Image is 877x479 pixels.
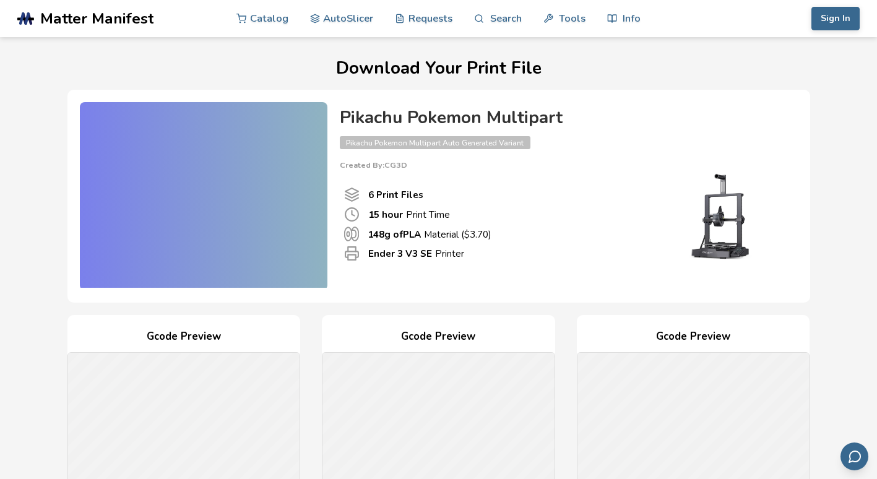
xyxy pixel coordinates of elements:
b: Ender 3 V3 SE [368,247,432,260]
b: 6 Print Files [368,188,423,201]
b: 148 g of PLA [368,228,421,241]
p: Material ($ 3.70 ) [368,228,491,241]
span: Pikachu Pokemon Multipart Auto Generated Variant [340,136,530,149]
button: Send feedback via email [840,442,868,470]
h4: Pikachu Pokemon Multipart [340,108,785,127]
span: Printer [344,246,360,261]
span: Material Used [344,227,359,241]
b: 15 hour [368,208,403,221]
p: Created By: CG3D [340,161,785,170]
p: Print Time [368,208,450,221]
h4: Gcode Preview [67,327,301,347]
h1: Download Your Print File [17,59,860,78]
span: Print Time [344,207,360,222]
img: Printer [662,170,785,262]
button: Sign In [811,7,860,30]
p: Printer [368,247,464,260]
h4: Gcode Preview [322,327,555,347]
h4: Gcode Preview [577,327,810,347]
span: Number Of Print files [344,187,360,202]
span: Matter Manifest [40,10,153,27]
